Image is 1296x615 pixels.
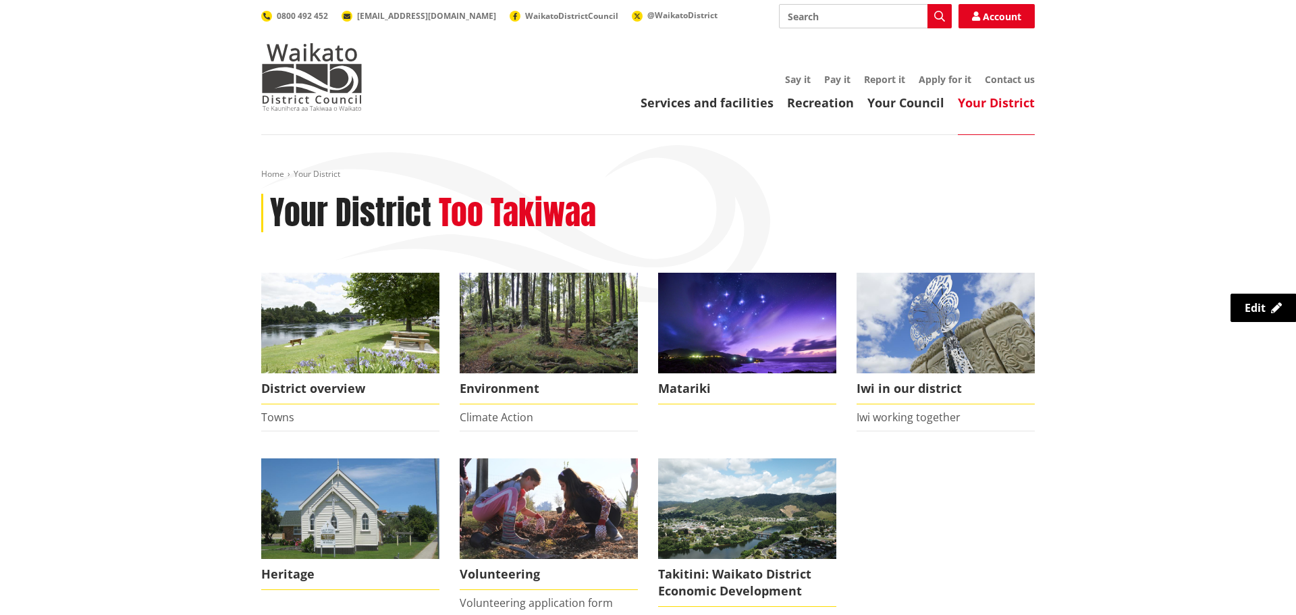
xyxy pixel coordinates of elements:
[460,595,613,610] a: Volunteering application form
[857,373,1035,404] span: Iwi in our district
[460,559,638,590] span: Volunteering
[785,73,811,86] a: Say it
[261,10,328,22] a: 0800 492 452
[460,373,638,404] span: Environment
[779,4,952,28] input: Search input
[261,458,439,559] img: Raglan Church
[261,169,1035,180] nav: breadcrumb
[658,458,836,607] a: Takitini: Waikato District Economic Development
[357,10,496,22] span: [EMAIL_ADDRESS][DOMAIN_NAME]
[439,194,596,233] h2: Too Takiwaa
[824,73,850,86] a: Pay it
[261,373,439,404] span: District overview
[460,410,533,425] a: Climate Action
[460,458,638,559] img: volunteer icon
[985,73,1035,86] a: Contact us
[959,4,1035,28] a: Account
[867,95,944,111] a: Your Council
[261,273,439,404] a: Ngaruawahia 0015 District overview
[658,458,836,559] img: ngaaruawaahia
[857,273,1035,373] img: Turangawaewae Ngaruawahia
[632,9,718,21] a: @WaikatoDistrict
[460,273,638,404] a: Environment
[857,410,961,425] a: Iwi working together
[658,373,836,404] span: Matariki
[342,10,496,22] a: [EMAIL_ADDRESS][DOMAIN_NAME]
[277,10,328,22] span: 0800 492 452
[460,458,638,590] a: volunteer icon Volunteering
[958,95,1035,111] a: Your District
[658,273,836,373] img: Matariki over Whiaangaroa
[460,273,638,373] img: biodiversity- Wright's Bush_16x9 crop
[261,43,362,111] img: Waikato District Council - Te Kaunihera aa Takiwaa o Waikato
[857,273,1035,404] a: Turangawaewae Ngaruawahia Iwi in our district
[647,9,718,21] span: @WaikatoDistrict
[787,95,854,111] a: Recreation
[658,559,836,607] span: Takitini: Waikato District Economic Development
[658,273,836,404] a: Matariki
[261,273,439,373] img: Ngaruawahia 0015
[261,458,439,590] a: Raglan Church Heritage
[261,559,439,590] span: Heritage
[864,73,905,86] a: Report it
[641,95,774,111] a: Services and facilities
[510,10,618,22] a: WaikatoDistrictCouncil
[261,168,284,180] a: Home
[261,410,294,425] a: Towns
[294,168,340,180] span: Your District
[919,73,971,86] a: Apply for it
[525,10,618,22] span: WaikatoDistrictCouncil
[1245,300,1266,315] span: Edit
[1231,294,1296,322] a: Edit
[270,194,431,233] h1: Your District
